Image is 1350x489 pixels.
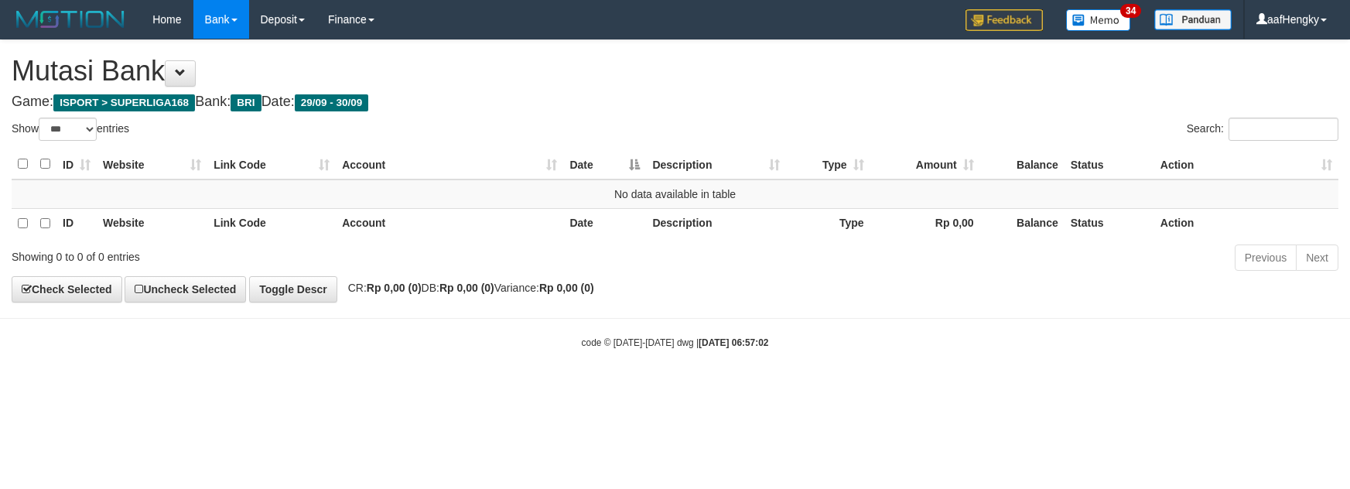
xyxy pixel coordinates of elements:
[12,276,122,303] a: Check Selected
[56,149,97,180] th: ID: activate to sort column ascending
[39,118,97,141] select: Showentries
[12,8,129,31] img: MOTION_logo.png
[1187,118,1338,141] label: Search:
[12,56,1338,87] h1: Mutasi Bank
[786,208,870,238] th: Type
[1066,9,1131,31] img: Button%20Memo.svg
[249,276,337,303] a: Toggle Descr
[646,208,785,238] th: Description
[1065,149,1154,180] th: Status
[1154,208,1338,238] th: Action
[646,149,785,180] th: Description: activate to sort column ascending
[97,149,207,180] th: Website: activate to sort column ascending
[231,94,261,111] span: BRI
[97,208,207,238] th: Website
[870,208,980,238] th: Rp 0,00
[1154,9,1232,30] img: panduan.png
[563,208,646,238] th: Date
[56,208,97,238] th: ID
[207,208,336,238] th: Link Code
[336,208,563,238] th: Account
[12,180,1338,209] td: No data available in table
[539,282,594,294] strong: Rp 0,00 (0)
[12,118,129,141] label: Show entries
[439,282,494,294] strong: Rp 0,00 (0)
[12,94,1338,110] h4: Game: Bank: Date:
[786,149,870,180] th: Type: activate to sort column ascending
[980,208,1065,238] th: Balance
[1065,208,1154,238] th: Status
[1154,149,1338,180] th: Action: activate to sort column ascending
[125,276,246,303] a: Uncheck Selected
[699,337,768,348] strong: [DATE] 06:57:02
[207,149,336,180] th: Link Code: activate to sort column ascending
[336,149,563,180] th: Account: activate to sort column ascending
[367,282,422,294] strong: Rp 0,00 (0)
[295,94,369,111] span: 29/09 - 30/09
[1120,4,1141,18] span: 34
[1235,244,1297,271] a: Previous
[563,149,646,180] th: Date: activate to sort column descending
[582,337,769,348] small: code © [DATE]-[DATE] dwg |
[870,149,980,180] th: Amount: activate to sort column ascending
[966,9,1043,31] img: Feedback.jpg
[1229,118,1338,141] input: Search:
[340,282,594,294] span: CR: DB: Variance:
[1296,244,1338,271] a: Next
[980,149,1065,180] th: Balance
[12,243,551,265] div: Showing 0 to 0 of 0 entries
[53,94,195,111] span: ISPORT > SUPERLIGA168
